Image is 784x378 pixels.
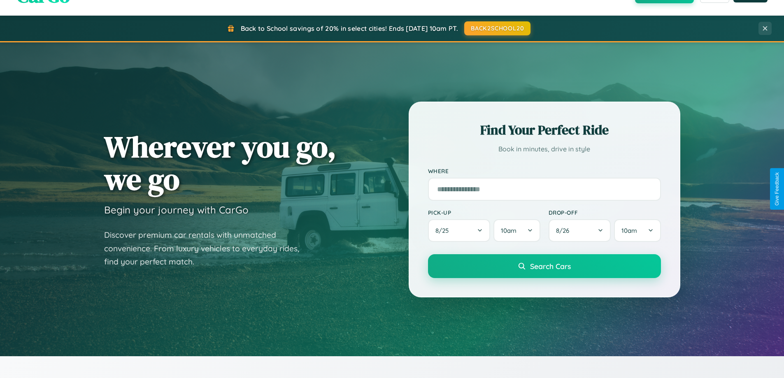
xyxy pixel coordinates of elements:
div: Give Feedback [774,172,780,206]
span: 8 / 25 [435,227,453,234]
span: 8 / 26 [556,227,573,234]
button: 8/25 [428,219,491,242]
button: 8/26 [549,219,611,242]
label: Drop-off [549,209,661,216]
span: Back to School savings of 20% in select cities! Ends [DATE] 10am PT. [241,24,458,32]
span: 10am [501,227,516,234]
span: Search Cars [530,262,571,271]
h1: Wherever you go, we go [104,130,336,195]
h2: Find Your Perfect Ride [428,121,661,139]
label: Where [428,167,661,174]
span: 10am [621,227,637,234]
h3: Begin your journey with CarGo [104,204,249,216]
p: Discover premium car rentals with unmatched convenience. From luxury vehicles to everyday rides, ... [104,228,310,269]
label: Pick-up [428,209,540,216]
button: BACK2SCHOOL20 [464,21,530,35]
button: 10am [614,219,661,242]
button: Search Cars [428,254,661,278]
p: Book in minutes, drive in style [428,143,661,155]
button: 10am [493,219,540,242]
